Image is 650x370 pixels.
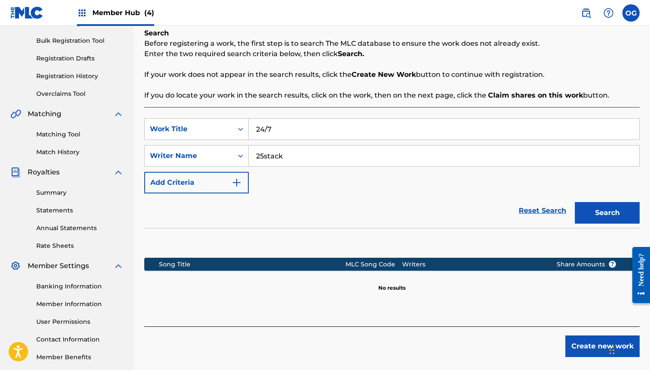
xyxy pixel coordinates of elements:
[36,54,124,63] a: Registration Drafts
[378,274,406,292] p: No results
[36,89,124,98] a: Overclaims Tool
[28,261,89,271] span: Member Settings
[338,50,364,58] strong: Search.
[231,177,242,188] img: 9d2ae6d4665cec9f34b9.svg
[402,260,543,269] div: Writers
[36,188,124,197] a: Summary
[514,201,571,220] a: Reset Search
[36,353,124,362] a: Member Benefits
[113,261,124,271] img: expand
[10,261,21,271] img: Member Settings
[488,91,583,99] strong: Claim shares on this work
[346,260,402,269] div: MLC Song Code
[144,29,169,37] b: Search
[352,70,416,79] strong: Create New Work
[144,9,154,17] span: (4)
[36,241,124,250] a: Rate Sheets
[565,335,640,357] button: Create new work
[150,124,228,134] div: Work Title
[36,300,124,309] a: Member Information
[36,130,124,139] a: Matching Tool
[600,4,617,22] div: Help
[36,36,124,45] a: Bulk Registration Tool
[144,90,640,101] p: If you do locate your work in the search results, click on the work, then on the next page, click...
[557,260,616,269] span: Share Amounts
[577,4,595,22] a: Public Search
[92,8,154,18] span: Member Hub
[144,70,640,80] p: If your work does not appear in the search results, click the button to continue with registration.
[10,109,21,119] img: Matching
[626,240,650,310] iframe: Resource Center
[575,202,640,224] button: Search
[150,151,228,161] div: Writer Name
[581,8,591,18] img: search
[10,6,44,19] img: MLC Logo
[10,167,21,177] img: Royalties
[144,118,640,228] form: Search Form
[159,260,346,269] div: Song Title
[609,261,616,268] span: ?
[36,206,124,215] a: Statements
[609,337,615,363] div: Drag
[36,282,124,291] a: Banking Information
[36,224,124,233] a: Annual Statements
[607,329,650,370] iframe: Chat Widget
[144,172,249,193] button: Add Criteria
[28,167,60,177] span: Royalties
[36,317,124,326] a: User Permissions
[144,38,640,49] p: Before registering a work, the first step is to search The MLC database to ensure the work does n...
[28,109,61,119] span: Matching
[113,167,124,177] img: expand
[77,8,87,18] img: Top Rightsholders
[36,72,124,81] a: Registration History
[622,4,640,22] div: User Menu
[36,148,124,157] a: Match History
[144,49,640,59] p: Enter the two required search criteria below, then click
[603,8,614,18] img: help
[36,335,124,344] a: Contact Information
[113,109,124,119] img: expand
